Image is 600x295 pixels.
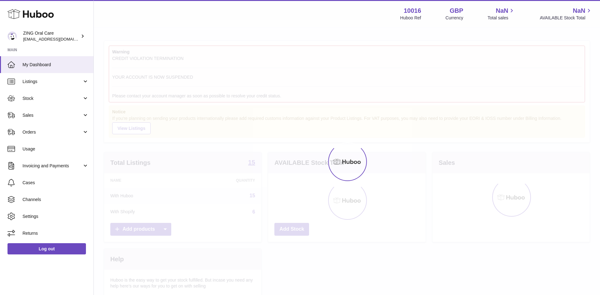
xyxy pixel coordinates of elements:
[22,79,82,85] span: Listings
[22,197,89,203] span: Channels
[22,112,82,118] span: Sales
[450,7,463,15] strong: GBP
[7,243,86,254] a: Log out
[22,146,89,152] span: Usage
[22,180,89,186] span: Cases
[22,96,82,101] span: Stock
[22,214,89,219] span: Settings
[487,7,515,21] a: NaN Total sales
[7,32,17,41] img: internalAdmin-10016@internal.huboo.com
[446,15,463,21] div: Currency
[573,7,585,15] span: NaN
[22,163,82,169] span: Invoicing and Payments
[23,37,92,42] span: [EMAIL_ADDRESS][DOMAIN_NAME]
[22,62,89,68] span: My Dashboard
[404,7,421,15] strong: 10016
[22,129,82,135] span: Orders
[22,230,89,236] span: Returns
[400,15,421,21] div: Huboo Ref
[487,15,515,21] span: Total sales
[540,7,592,21] a: NaN AVAILABLE Stock Total
[496,7,508,15] span: NaN
[23,30,79,42] div: ZING Oral Care
[540,15,592,21] span: AVAILABLE Stock Total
